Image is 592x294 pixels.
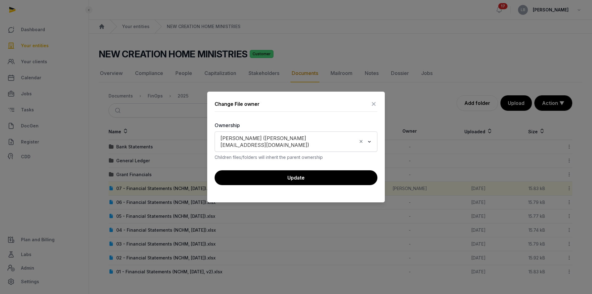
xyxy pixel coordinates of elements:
div: Children files/folders will inherit the parent ownership [215,154,377,160]
span: [PERSON_NAME] ([PERSON_NAME][EMAIL_ADDRESS][DOMAIN_NAME]) [219,135,351,149]
label: Ownership [215,122,377,129]
button: Clear Selected [358,137,364,146]
button: Update [215,170,377,185]
div: Search for option [218,133,374,150]
div: Change File owner [215,100,260,108]
input: Search for option [352,135,357,149]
